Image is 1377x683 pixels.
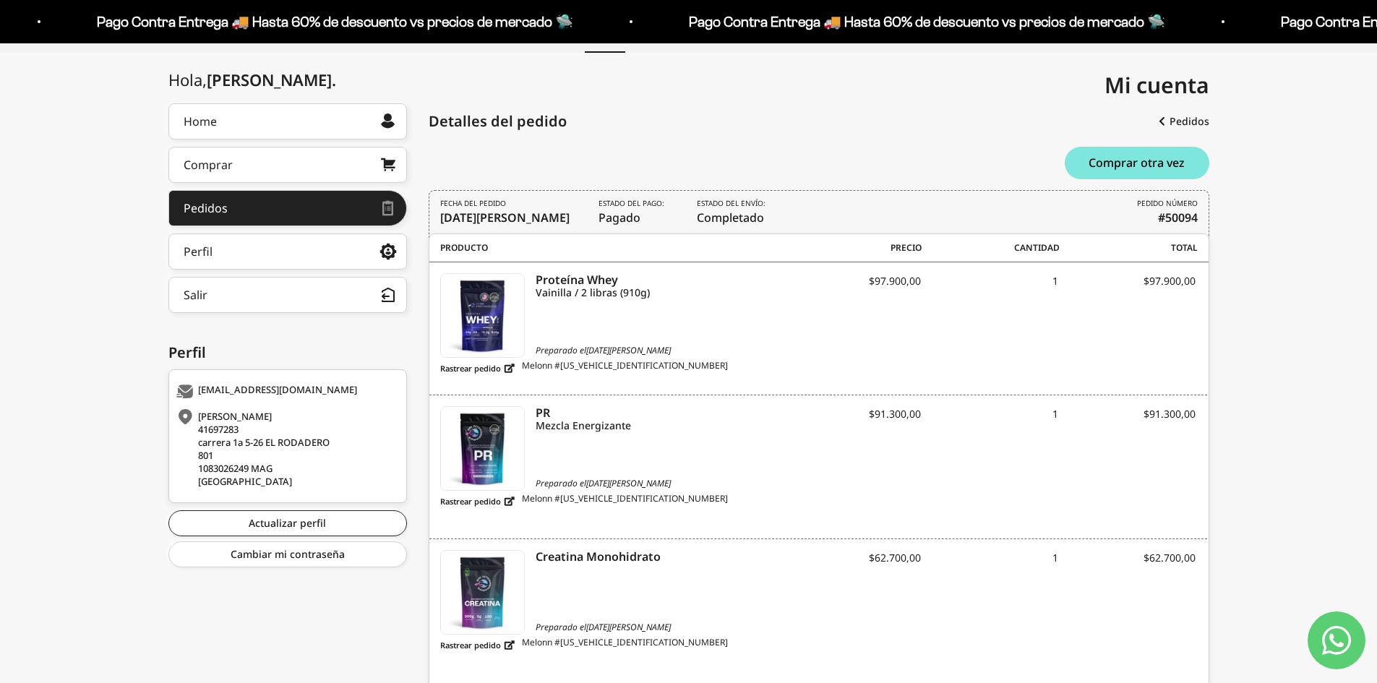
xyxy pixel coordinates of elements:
[168,103,407,139] a: Home
[1104,70,1209,100] span: Mi cuenta
[176,385,395,399] div: [EMAIL_ADDRESS][DOMAIN_NAME]
[441,274,524,357] img: Proteína Whey - Vainilla - Vainilla / 2 libras (910g)
[784,241,922,254] span: Precio
[184,246,213,257] div: Perfil
[440,344,784,357] span: Preparado el
[440,492,515,510] a: Rastrear pedido
[921,550,1058,579] div: 1
[869,551,921,564] span: $62.700,00
[586,477,671,489] time: [DATE][PERSON_NAME]
[1058,406,1196,435] div: $91.300,00
[207,69,336,90] span: [PERSON_NAME]
[176,410,395,488] div: [PERSON_NAME] 41697283 carrera 1a 5-26 EL RODADERO 801 1083026249 MAG [GEOGRAPHIC_DATA]
[1058,273,1196,302] div: $97.900,00
[536,286,783,299] i: Vainilla / 2 libras (910g)
[168,277,407,313] button: Salir
[522,492,728,510] span: Melonn #[US_VEHICLE_IDENTIFICATION_NUMBER]
[586,621,671,633] time: [DATE][PERSON_NAME]
[440,198,506,209] i: FECHA DEL PEDIDO
[184,116,217,127] div: Home
[921,273,1058,302] div: 1
[522,359,728,377] span: Melonn #[US_VEHICLE_IDENTIFICATION_NUMBER]
[441,407,524,490] img: PR - Mezcla Energizante
[441,551,524,634] img: Creatina Monohidrato
[869,274,921,288] span: $97.900,00
[536,406,783,432] a: PR Mezcla Energizante
[1089,157,1185,168] span: Comprar otra vez
[599,198,668,226] span: Pagado
[429,111,567,132] div: Detalles del pedido
[440,621,784,634] span: Preparado el
[168,510,407,536] a: Actualizar perfil
[440,359,515,377] a: Rastrear pedido
[536,550,783,563] a: Creatina Monohidrato
[586,344,671,356] time: [DATE][PERSON_NAME]
[332,69,336,90] span: .
[440,477,784,490] span: Preparado el
[168,233,407,270] a: Perfil
[697,198,765,209] i: Estado del envío:
[440,241,784,254] span: Producto
[1159,108,1209,134] a: Pedidos
[440,636,515,654] a: Rastrear pedido
[599,198,664,209] i: Estado del pago:
[536,419,783,432] i: Mezcla Energizante
[536,273,783,299] a: Proteína Whey Vainilla / 2 libras (910g)
[440,273,525,358] a: Proteína Whey - Vainilla - Vainilla / 2 libras (910g)
[1137,198,1198,209] i: PEDIDO NÚMERO
[440,210,570,225] time: [DATE][PERSON_NAME]
[184,202,228,214] div: Pedidos
[1058,550,1196,579] div: $62.700,00
[440,406,525,491] a: PR - Mezcla Energizante
[1065,147,1209,179] button: Comprar otra vez
[697,198,769,226] span: Completado
[536,273,783,286] i: Proteína Whey
[536,406,783,419] i: PR
[168,342,407,364] div: Perfil
[869,407,921,421] span: $91.300,00
[921,406,1058,435] div: 1
[686,10,1162,33] p: Pago Contra Entrega 🚚 Hasta 60% de descuento vs precios de mercado 🛸
[168,71,336,89] div: Hola,
[168,541,407,567] a: Cambiar mi contraseña
[184,159,233,171] div: Comprar
[440,550,525,635] a: Creatina Monohidrato
[184,289,207,301] div: Salir
[1060,241,1198,254] span: Total
[522,636,728,654] span: Melonn #[US_VEHICLE_IDENTIFICATION_NUMBER]
[1158,209,1198,226] b: #50094
[168,190,407,226] a: Pedidos
[94,10,570,33] p: Pago Contra Entrega 🚚 Hasta 60% de descuento vs precios de mercado 🛸
[168,147,407,183] a: Comprar
[922,241,1060,254] span: Cantidad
